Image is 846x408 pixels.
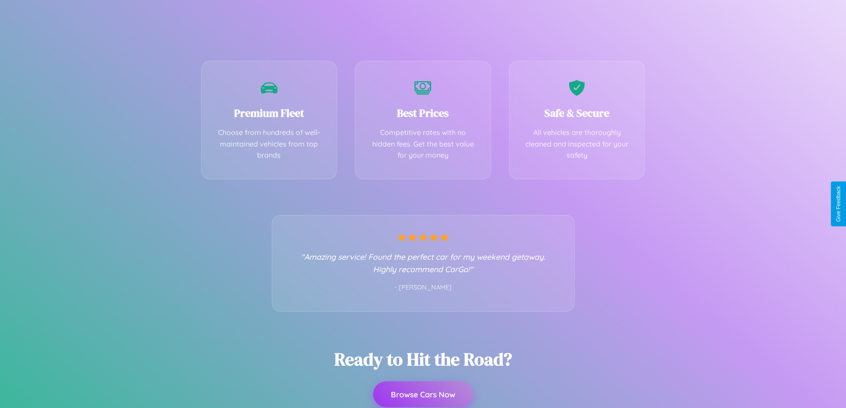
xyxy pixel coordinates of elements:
p: - [PERSON_NAME] [290,282,556,293]
h3: Premium Fleet [215,106,324,120]
div: Give Feedback [835,186,842,222]
p: Competitive rates with no hidden fees. Get the best value for your money [369,127,477,161]
h3: Safe & Secure [523,106,632,120]
h3: Best Prices [369,106,477,120]
button: Browse Cars Now [373,381,473,407]
p: "Amazing service! Found the perfect car for my weekend getaway. Highly recommend CarGo!" [290,250,556,275]
h2: Ready to Hit the Road? [334,347,512,371]
p: Choose from hundreds of well-maintained vehicles from top brands [215,127,324,161]
p: All vehicles are thoroughly cleaned and inspected for your safety [523,127,632,161]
